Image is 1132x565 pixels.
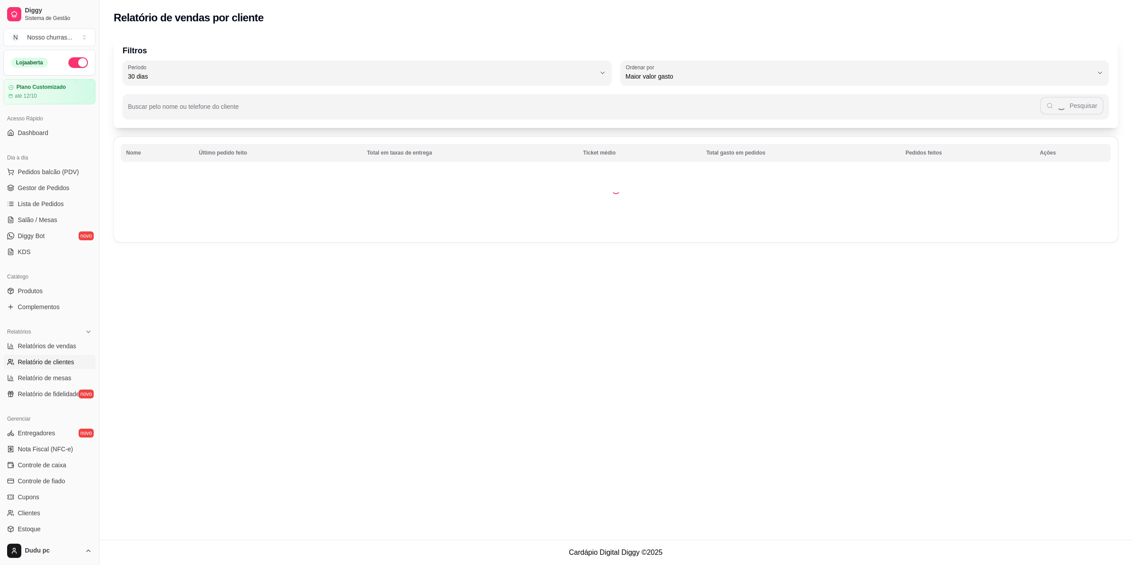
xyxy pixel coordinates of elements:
[11,58,48,68] div: Loja aberta
[4,4,95,25] a: DiggySistema de Gestão
[99,540,1132,565] footer: Cardápio Digital Diggy © 2025
[4,28,95,46] button: Select a team
[15,92,37,99] article: até 12/10
[4,111,95,126] div: Acesso Rápido
[25,7,92,15] span: Diggy
[18,231,45,240] span: Diggy Bot
[128,106,1040,115] input: Buscar pelo nome ou telefone do cliente
[18,493,39,501] span: Cupons
[18,477,65,485] span: Controle de fiado
[18,183,69,192] span: Gestor de Pedidos
[18,374,71,382] span: Relatório de mesas
[4,522,95,536] a: Estoque
[4,284,95,298] a: Produtos
[4,371,95,385] a: Relatório de mesas
[27,33,72,42] div: Nosso churras ...
[4,165,95,179] button: Pedidos balcão (PDV)
[7,328,31,335] span: Relatórios
[4,300,95,314] a: Complementos
[18,167,79,176] span: Pedidos balcão (PDV)
[18,215,57,224] span: Salão / Mesas
[620,60,1109,85] button: Ordenar porMaior valor gasto
[18,199,64,208] span: Lista de Pedidos
[626,72,1093,81] span: Maior valor gasto
[4,151,95,165] div: Dia a dia
[4,506,95,520] a: Clientes
[68,57,88,68] button: Alterar Status
[114,11,264,25] h2: Relatório de vendas por cliente
[128,64,149,71] label: Período
[4,540,95,561] button: Dudu pc
[4,245,95,259] a: KDS
[4,213,95,227] a: Salão / Mesas
[123,44,1109,57] p: Filtros
[4,490,95,504] a: Cupons
[123,60,612,85] button: Período30 dias
[18,286,43,295] span: Produtos
[128,72,596,81] span: 30 dias
[4,442,95,456] a: Nota Fiscal (NFC-e)
[4,126,95,140] a: Dashboard
[18,525,40,533] span: Estoque
[4,270,95,284] div: Catálogo
[18,358,74,366] span: Relatório de clientes
[18,390,79,398] span: Relatório de fidelidade
[4,355,95,369] a: Relatório de clientes
[25,15,92,22] span: Sistema de Gestão
[16,84,66,91] article: Plano Customizado
[18,342,76,350] span: Relatórios de vendas
[25,547,81,555] span: Dudu pc
[4,458,95,472] a: Controle de caixa
[4,229,95,243] a: Diggy Botnovo
[4,426,95,440] a: Entregadoresnovo
[4,339,95,353] a: Relatórios de vendas
[4,474,95,488] a: Controle de fiado
[4,181,95,195] a: Gestor de Pedidos
[18,302,60,311] span: Complementos
[612,185,620,194] div: Loading
[18,461,66,470] span: Controle de caixa
[18,445,73,454] span: Nota Fiscal (NFC-e)
[18,509,40,517] span: Clientes
[4,412,95,426] div: Gerenciar
[18,128,48,137] span: Dashboard
[18,247,31,256] span: KDS
[18,429,55,438] span: Entregadores
[11,33,20,42] span: N
[626,64,657,71] label: Ordenar por
[4,387,95,401] a: Relatório de fidelidadenovo
[4,79,95,104] a: Plano Customizadoaté 12/10
[4,197,95,211] a: Lista de Pedidos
